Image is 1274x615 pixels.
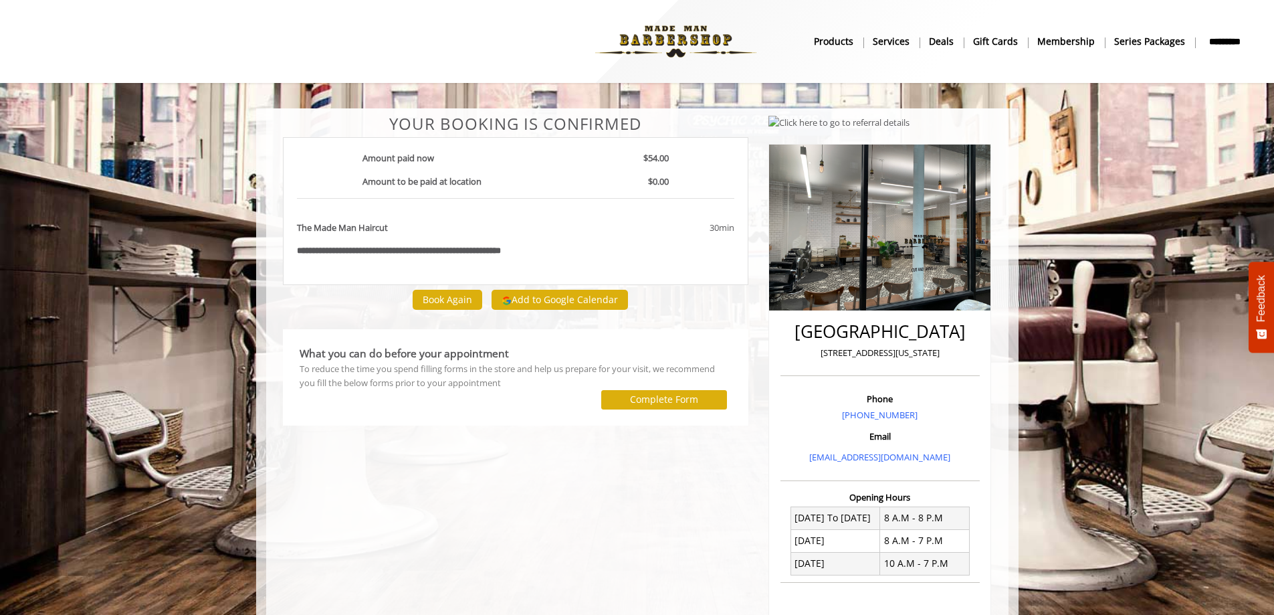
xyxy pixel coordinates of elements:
[300,362,732,390] div: To reduce the time you spend filling forms in the store and help us prepare for your visit, we re...
[784,346,976,360] p: [STREET_ADDRESS][US_STATE]
[790,553,880,576] td: [DATE]
[601,390,727,410] button: Complete Form
[809,451,950,463] a: [EMAIL_ADDRESS][DOMAIN_NAME]
[780,493,980,502] h3: Opening Hours
[929,34,954,49] b: Deals
[784,322,976,341] h2: [GEOGRAPHIC_DATA]
[880,553,970,576] td: 10 A.M - 7 P.M
[920,31,964,51] a: DealsDeals
[283,115,749,133] center: Your Booking is confirmed
[842,409,918,421] a: [PHONE_NUMBER]
[602,221,734,235] div: 30min
[873,34,910,49] b: Services
[413,290,482,309] button: Book Again
[643,152,669,164] b: $54.00
[1255,275,1267,322] span: Feedback
[630,394,698,405] label: Complete Form
[790,507,880,529] td: [DATE] To [DATE]
[973,34,1018,49] b: gift cards
[768,116,910,130] img: Click here to go to referral details
[1105,31,1195,51] a: Series packagesSeries packages
[880,529,970,552] td: 8 A.M - 7 P.M
[300,346,509,361] b: What you can do before your appointment
[880,507,970,529] td: 8 A.M - 8 P.M
[805,31,863,51] a: Productsproducts
[1249,262,1274,353] button: Feedback - Show survey
[362,152,434,164] b: Amount paid now
[1037,34,1095,49] b: Membership
[492,290,628,310] button: Add to Google Calendar
[297,221,388,235] b: The Made Man Haircut
[814,34,853,49] b: products
[362,175,482,187] b: Amount to be paid at location
[784,394,976,404] h3: Phone
[1028,31,1105,51] a: MembershipMembership
[790,529,880,552] td: [DATE]
[863,31,920,51] a: ServicesServices
[784,432,976,441] h3: Email
[648,175,669,187] b: $0.00
[964,31,1028,51] a: Gift cardsgift cards
[1114,34,1185,49] b: Series packages
[584,5,768,78] img: Made Man Barbershop logo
